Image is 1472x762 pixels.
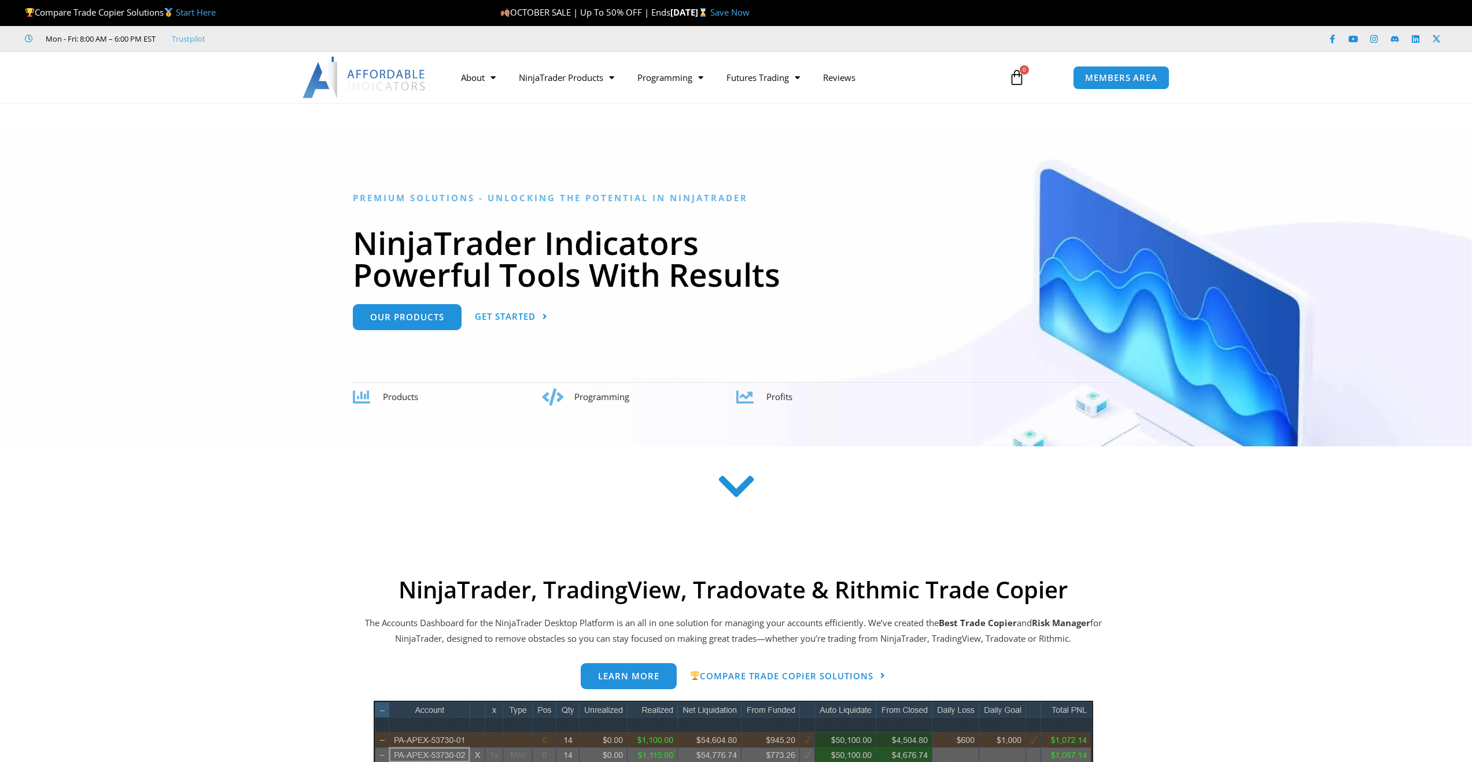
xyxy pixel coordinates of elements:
[1032,617,1090,628] strong: Risk Manager
[164,8,173,17] img: 🥇
[449,64,995,91] nav: Menu
[302,57,427,98] img: LogoAI | Affordable Indicators – NinjaTrader
[363,576,1104,604] h2: NinjaTrader, TradingView, Tradovate & Rithmic Trade Copier
[715,64,811,91] a: Futures Trading
[1020,65,1029,75] span: 0
[574,391,629,402] span: Programming
[383,391,418,402] span: Products
[690,671,873,680] span: Compare Trade Copier Solutions
[710,6,750,18] a: Save Now
[939,617,1017,628] b: Best Trade Copier
[670,6,710,18] strong: [DATE]
[25,6,216,18] span: Compare Trade Copier Solutions
[363,615,1104,648] p: The Accounts Dashboard for the NinjaTrader Desktop Platform is an all in one solution for managin...
[1073,66,1170,90] a: MEMBERS AREA
[690,663,886,690] a: 🏆Compare Trade Copier Solutions
[581,663,677,689] a: Learn more
[501,8,510,17] img: 🍂
[500,6,670,18] span: OCTOBER SALE | Up To 50% OFF | Ends
[991,61,1042,94] a: 0
[766,391,792,402] span: Profits
[353,227,1119,290] h1: NinjaTrader Indicators Powerful Tools With Results
[172,32,205,46] a: Trustpilot
[598,672,659,680] span: Learn more
[449,64,507,91] a: About
[699,8,707,17] img: ⌛
[811,64,867,91] a: Reviews
[25,8,34,17] img: 🏆
[475,304,548,330] a: Get Started
[43,32,156,46] span: Mon - Fri: 8:00 AM – 6:00 PM EST
[691,671,699,680] img: 🏆
[176,6,216,18] a: Start Here
[370,313,444,321] span: Our Products
[353,304,462,330] a: Our Products
[1085,73,1157,82] span: MEMBERS AREA
[626,64,715,91] a: Programming
[475,312,536,321] span: Get Started
[353,193,1119,204] h6: Premium Solutions - Unlocking the Potential in NinjaTrader
[507,64,626,91] a: NinjaTrader Products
